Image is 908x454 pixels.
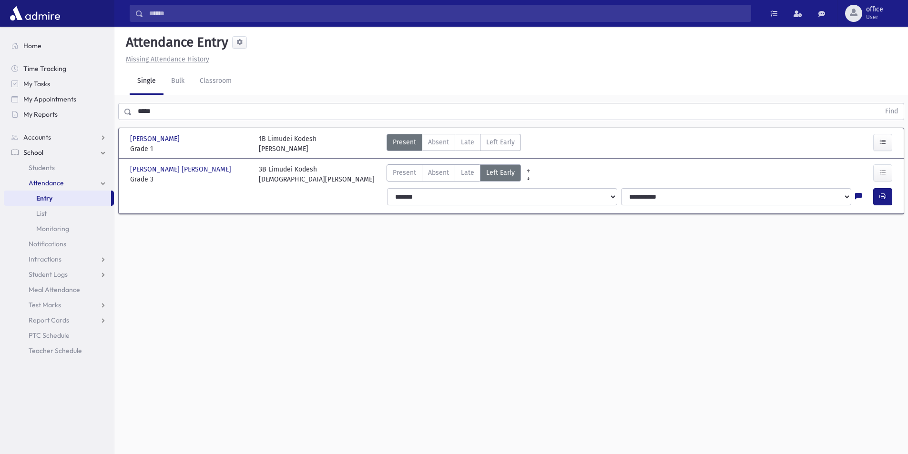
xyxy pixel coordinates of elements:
span: Test Marks [29,301,61,309]
span: Present [393,168,416,178]
span: Attendance [29,179,64,187]
a: School [4,145,114,160]
button: Find [879,103,904,120]
span: Left Early [486,168,515,178]
span: Home [23,41,41,50]
span: Late [461,168,474,178]
span: School [23,148,43,157]
span: Late [461,137,474,147]
span: Infractions [29,255,61,263]
span: My Appointments [23,95,76,103]
h5: Attendance Entry [122,34,228,50]
span: [PERSON_NAME] [PERSON_NAME] [130,164,233,174]
a: Missing Attendance History [122,55,209,63]
a: PTC Schedule [4,328,114,343]
a: Entry [4,191,111,206]
a: Single [130,68,163,95]
span: List [36,209,47,218]
span: Notifications [29,240,66,248]
a: Students [4,160,114,175]
span: Student Logs [29,270,68,279]
a: Time Tracking [4,61,114,76]
span: Grade 1 [130,144,249,154]
a: Teacher Schedule [4,343,114,358]
a: Report Cards [4,313,114,328]
a: Infractions [4,252,114,267]
a: Meal Attendance [4,282,114,297]
img: AdmirePro [8,4,62,23]
a: Attendance [4,175,114,191]
input: Search [143,5,751,22]
span: office [866,6,883,13]
a: Test Marks [4,297,114,313]
a: Accounts [4,130,114,145]
span: Time Tracking [23,64,66,73]
span: Students [29,163,55,172]
span: Grade 3 [130,174,249,184]
span: PTC Schedule [29,331,70,340]
span: Teacher Schedule [29,346,82,355]
a: Classroom [192,68,239,95]
a: Bulk [163,68,192,95]
span: Meal Attendance [29,285,80,294]
a: My Reports [4,107,114,122]
a: List [4,206,114,221]
u: Missing Attendance History [126,55,209,63]
a: My Tasks [4,76,114,91]
span: My Tasks [23,80,50,88]
a: Notifications [4,236,114,252]
div: AttTypes [387,164,521,184]
a: Home [4,38,114,53]
span: Entry [36,194,52,202]
div: 1B Limudei Kodesh [PERSON_NAME] [259,134,316,154]
span: Present [393,137,416,147]
a: My Appointments [4,91,114,107]
span: User [866,13,883,21]
span: Left Early [486,137,515,147]
a: Student Logs [4,267,114,282]
span: Accounts [23,133,51,141]
span: Absent [428,137,449,147]
span: Report Cards [29,316,69,324]
span: Absent [428,168,449,178]
div: AttTypes [387,134,521,154]
span: My Reports [23,110,58,119]
div: 3B Limudei Kodesh [DEMOGRAPHIC_DATA][PERSON_NAME] [259,164,375,184]
span: [PERSON_NAME] [130,134,182,144]
a: Monitoring [4,221,114,236]
span: Monitoring [36,224,69,233]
